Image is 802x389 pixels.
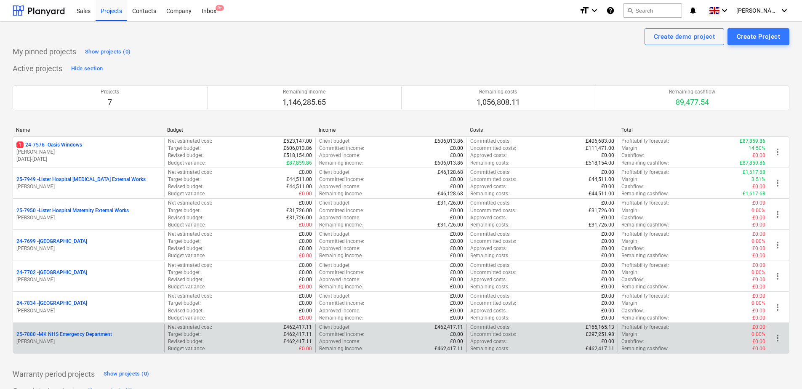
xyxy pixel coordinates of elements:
[319,276,360,283] p: Approved income :
[168,338,204,345] p: Revised budget :
[450,152,463,159] p: £0.00
[470,338,507,345] p: Approved costs :
[282,97,326,107] p: 1,146,285.65
[669,97,715,107] p: 89,477.54
[589,221,614,229] p: £31,726.00
[470,207,516,214] p: Uncommitted costs :
[751,331,765,338] p: 0.00%
[319,293,351,300] p: Client budget :
[752,293,765,300] p: £0.00
[283,331,312,338] p: £462,417.11
[299,276,312,283] p: £0.00
[299,269,312,276] p: £0.00
[579,5,589,16] i: format_size
[319,221,363,229] p: Remaining income :
[168,252,206,259] p: Budget variance :
[168,160,206,167] p: Budget variance :
[437,190,463,197] p: £46,128.68
[286,214,312,221] p: £31,726.00
[168,324,212,331] p: Net estimated cost :
[286,207,312,214] p: £31,726.00
[83,45,133,59] button: Show projects (0)
[470,252,509,259] p: Remaining costs :
[621,293,669,300] p: Profitability forecast :
[168,314,206,322] p: Budget variance :
[654,31,715,42] div: Create demo project
[286,183,312,190] p: £44,511.00
[470,127,614,133] div: Costs
[601,283,614,290] p: £0.00
[69,62,105,75] button: Hide section
[319,300,364,307] p: Committed income :
[621,176,639,183] p: Margin :
[601,338,614,345] p: £0.00
[627,7,634,14] span: search
[450,276,463,283] p: £0.00
[319,314,363,322] p: Remaining income :
[434,138,463,145] p: £606,013.86
[319,331,364,338] p: Committed income :
[16,141,82,149] p: 24-7576 - Oasis Windows
[752,252,765,259] p: £0.00
[773,271,783,281] span: more_vert
[450,331,463,338] p: £0.00
[450,245,463,252] p: £0.00
[470,160,509,167] p: Remaining costs :
[168,245,204,252] p: Revised budget :
[450,283,463,290] p: £0.00
[470,314,509,322] p: Remaining costs :
[101,88,119,96] p: Projects
[319,252,363,259] p: Remaining income :
[751,269,765,276] p: 0.00%
[319,183,360,190] p: Approved income :
[450,252,463,259] p: £0.00
[470,345,509,352] p: Remaining costs :
[450,183,463,190] p: £0.00
[299,190,312,197] p: £0.00
[319,145,364,152] p: Committed income :
[477,97,520,107] p: 1,056,808.11
[450,338,463,345] p: £0.00
[751,238,765,245] p: 0.00%
[319,345,363,352] p: Remaining income :
[773,302,783,312] span: more_vert
[752,345,765,352] p: £0.00
[470,331,516,338] p: Uncommitted costs :
[168,176,201,183] p: Target budget :
[621,190,669,197] p: Remaining cashflow :
[470,176,516,183] p: Uncommitted costs :
[168,200,212,207] p: Net estimated cost :
[621,200,669,207] p: Profitability forecast :
[319,190,363,197] p: Remaining income :
[16,156,161,163] p: [DATE] - [DATE]
[168,138,212,145] p: Net estimated cost :
[470,221,509,229] p: Remaining costs :
[16,338,161,345] p: [PERSON_NAME]
[16,149,161,156] p: [PERSON_NAME]
[16,269,161,283] div: 24-7702 -[GEOGRAPHIC_DATA][PERSON_NAME]
[621,252,669,259] p: Remaining cashflow :
[319,169,351,176] p: Client budget :
[299,200,312,207] p: £0.00
[751,300,765,307] p: 0.00%
[601,314,614,322] p: £0.00
[168,238,201,245] p: Target budget :
[621,221,669,229] p: Remaining cashflow :
[167,127,312,133] div: Budget
[601,238,614,245] p: £0.00
[621,127,766,133] div: Total
[434,345,463,352] p: £462,417.11
[16,238,161,252] div: 24-7699 -[GEOGRAPHIC_DATA][PERSON_NAME]
[437,169,463,176] p: £46,128.68
[299,245,312,252] p: £0.00
[168,276,204,283] p: Revised budget :
[168,293,212,300] p: Net estimated cost :
[601,200,614,207] p: £0.00
[601,214,614,221] p: £0.00
[16,307,161,314] p: [PERSON_NAME]
[586,345,614,352] p: £462,417.11
[689,5,697,16] i: notifications
[606,5,615,16] i: Knowledge base
[470,183,507,190] p: Approved costs :
[773,178,783,188] span: more_vert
